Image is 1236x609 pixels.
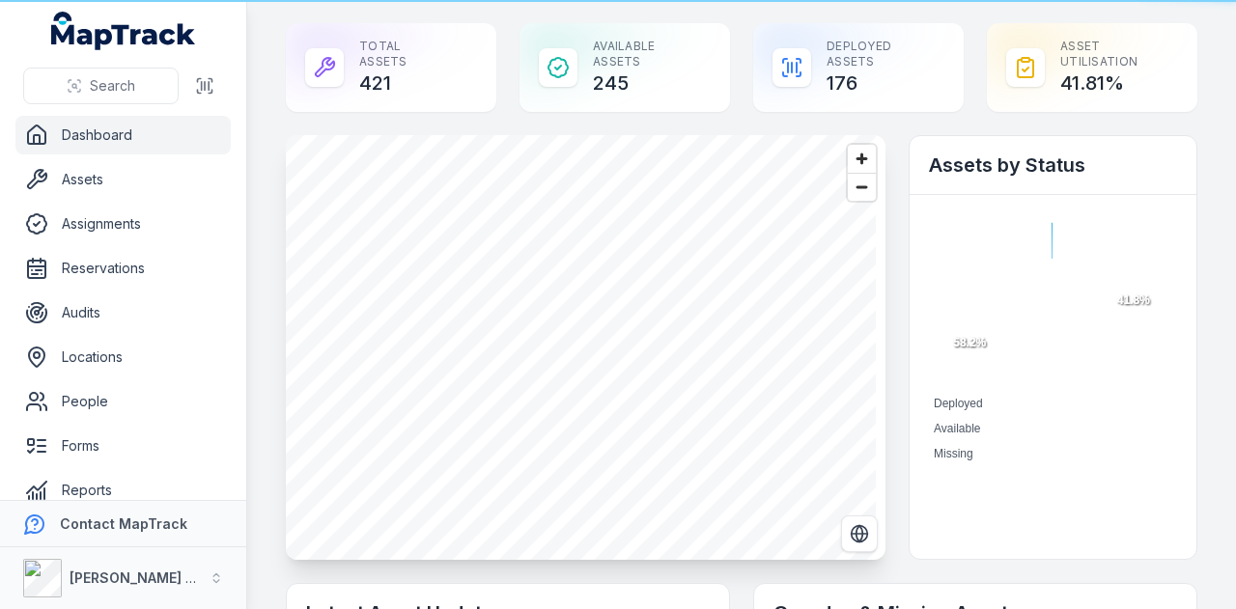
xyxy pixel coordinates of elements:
[51,12,196,50] a: MapTrack
[15,205,231,243] a: Assignments
[15,249,231,288] a: Reservations
[23,68,179,104] button: Search
[934,447,973,460] span: Missing
[848,145,876,173] button: Zoom in
[934,397,983,410] span: Deployed
[15,116,231,154] a: Dashboard
[286,135,876,560] canvas: Map
[15,293,231,332] a: Audits
[841,515,878,552] button: Switch to Satellite View
[934,422,980,435] span: Available
[929,152,1177,179] h2: Assets by Status
[70,569,228,586] strong: [PERSON_NAME] Group
[15,471,231,510] a: Reports
[60,515,187,532] strong: Contact MapTrack
[15,338,231,376] a: Locations
[848,173,876,201] button: Zoom out
[15,160,231,199] a: Assets
[90,76,135,96] span: Search
[15,382,231,421] a: People
[15,427,231,465] a: Forms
